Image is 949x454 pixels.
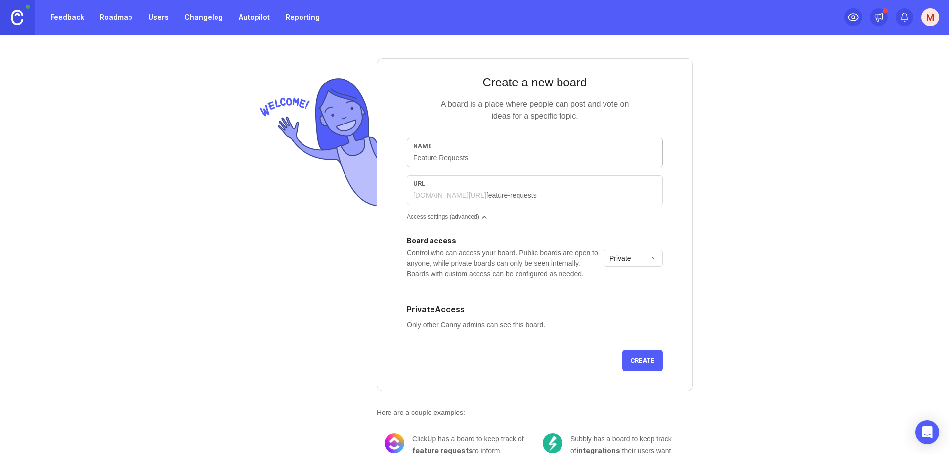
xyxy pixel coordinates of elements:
img: Canny Home [11,10,23,25]
a: Feedback [44,8,90,26]
div: [DOMAIN_NAME][URL] [413,190,486,200]
img: c104e91677ce72f6b937eb7b5afb1e94.png [543,433,562,453]
div: Create a new board [407,75,663,90]
div: url [413,180,656,187]
div: Control who can access your board. Public boards are open to anyone, while private boards can onl... [407,248,600,279]
a: Autopilot [233,8,276,26]
a: Users [142,8,174,26]
a: Reporting [280,8,326,26]
svg: toggle icon [647,254,662,262]
div: Here are a couple examples: [377,407,693,418]
a: Changelog [178,8,229,26]
div: Board access [407,237,600,244]
button: M [921,8,939,26]
p: Only other Canny admins can see this board. [407,319,663,330]
img: 8cacae02fdad0b0645cb845173069bf5.png [385,433,404,453]
a: Roadmap [94,8,138,26]
input: Feature Requests [413,152,656,163]
input: feature-requests [486,190,656,201]
span: Create [630,357,655,364]
div: toggle menu [604,250,663,267]
img: welcome-img-178bf9fb836d0a1529256ffe415d7085.png [256,74,377,211]
div: Open Intercom Messenger [915,420,939,444]
h5: Private Access [407,303,465,315]
div: Name [413,142,656,150]
div: A board is a place where people can post and vote on ideas for a specific topic. [436,98,634,122]
button: Create [622,350,663,371]
span: Private [609,253,631,264]
div: Access settings (advanced) [407,213,663,221]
